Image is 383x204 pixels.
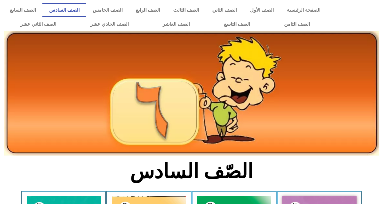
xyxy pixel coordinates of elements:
a: الصف الخامس [86,3,129,17]
h2: الصّف السادس [90,160,293,183]
a: الصف الأول [244,3,280,17]
a: الصف الحادي عشر [73,17,146,31]
a: الصف الثامن [267,17,327,31]
a: الصف الثاني [206,3,244,17]
a: الصف الثالث [167,3,206,17]
a: الصف التاسع [207,17,267,31]
a: الصف العاشر [146,17,207,31]
a: الصف الرابع [129,3,166,17]
a: الصف السادس [42,3,86,17]
a: الصفحة الرئيسية [280,3,327,17]
a: الصف الثاني عشر [3,17,73,31]
a: الصف السابع [3,3,42,17]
